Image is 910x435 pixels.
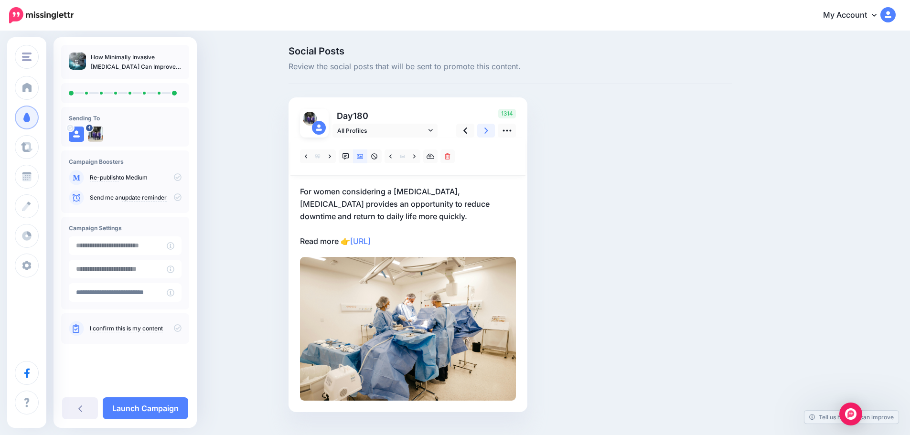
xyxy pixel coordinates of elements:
h4: Campaign Boosters [69,158,182,165]
p: For women considering a [MEDICAL_DATA], [MEDICAL_DATA] provides an opportunity to reduce downtime... [300,185,516,247]
a: update reminder [122,194,167,202]
a: [URL] [350,236,371,246]
span: All Profiles [337,126,426,136]
img: menu.png [22,53,32,61]
p: Send me an [90,193,182,202]
p: to Medium [90,173,182,182]
p: Day [332,109,439,123]
img: 11b61614744bb3fe12bbfb1da0f5e955_thumb.jpg [69,53,86,70]
span: 1314 [498,109,516,118]
img: user_default_image.png [312,121,326,135]
span: 180 [353,111,368,121]
h4: Campaign Settings [69,224,182,232]
span: Review the social posts that will be sent to promote this content. [289,61,732,73]
h4: Sending To [69,115,182,122]
img: 4LIKUAT1YEM2NRQ2DC0AN3CZYXDGSCF5.jpg [300,257,516,401]
img: 465114325_1090595763067299_2477105643360635457_n-bsa149603.jpg [88,127,103,142]
div: Open Intercom Messenger [839,403,862,425]
a: All Profiles [332,124,438,138]
img: 465114325_1090595763067299_2477105643360635457_n-bsa149603.jpg [303,112,317,126]
p: How Minimally Invasive [MEDICAL_DATA] Can Improve Recovery Time [91,53,182,72]
a: My Account [814,4,896,27]
span: Social Posts [289,46,732,56]
a: Tell us how we can improve [804,411,899,424]
a: I confirm this is my content [90,325,163,332]
a: Re-publish [90,174,119,181]
img: user_default_image.png [69,127,84,142]
img: Missinglettr [9,7,74,23]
